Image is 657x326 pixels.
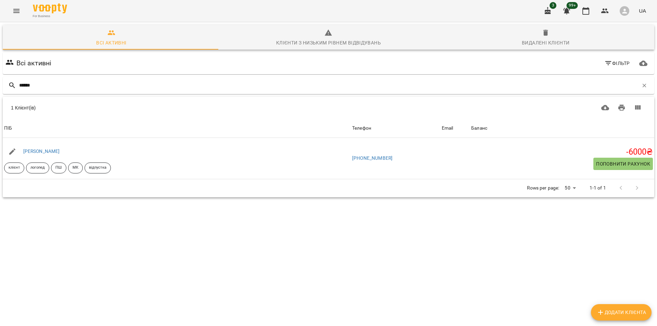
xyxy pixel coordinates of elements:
button: Завантажити CSV [597,100,614,116]
span: For Business [33,14,67,18]
button: Menu [8,3,25,19]
p: ПШ [55,165,62,171]
div: 50 [562,183,578,193]
button: Друк [614,100,630,116]
a: [PERSON_NAME] [23,148,60,154]
span: 99+ [567,2,578,9]
span: Телефон [352,124,439,132]
button: Поповнити рахунок [593,158,653,170]
h5: -6000 ₴ [471,147,653,157]
span: Фільтр [604,59,630,67]
button: Вигляд колонок [630,100,646,116]
div: МК [68,162,83,173]
div: відпустка [85,162,111,173]
div: Email [442,124,453,132]
div: Table Toolbar [3,97,654,119]
div: Клієнти з низьким рівнем відвідувань [276,39,381,47]
p: клієнт [9,165,20,171]
div: Видалені клієнти [522,39,569,47]
p: Rows per page: [527,185,559,192]
div: Sort [352,124,371,132]
button: UA [636,4,649,17]
div: 1 Клієнт(ів) [11,104,317,111]
p: МК [73,165,78,171]
div: Sort [471,124,487,132]
span: ПІБ [4,124,349,132]
span: UA [639,7,646,14]
button: Фільтр [602,57,633,69]
span: Email [442,124,469,132]
div: Баланс [471,124,487,132]
div: ПІБ [4,124,12,132]
p: логопед [30,165,45,171]
div: логопед [26,162,50,173]
p: 1-1 of 1 [590,185,606,192]
div: Sort [4,124,12,132]
a: [PHONE_NUMBER] [352,155,392,161]
h6: Всі активні [16,58,52,68]
div: Телефон [352,124,371,132]
span: Баланс [471,124,653,132]
p: відпустка [89,165,106,171]
span: 3 [550,2,556,9]
img: Voopty Logo [33,3,67,13]
div: ПШ [51,162,66,173]
div: Sort [442,124,453,132]
div: клієнт [4,162,24,173]
span: Поповнити рахунок [596,160,650,168]
div: Всі активні [96,39,126,47]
